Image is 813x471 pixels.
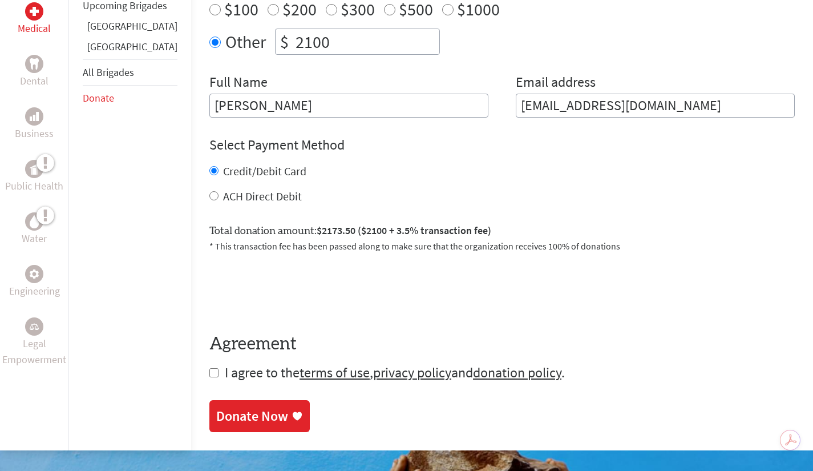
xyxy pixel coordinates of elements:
img: Engineering [30,269,39,279]
span: $2173.50 ($2100 + 3.5% transaction fee) [317,224,491,237]
a: Public HealthPublic Health [5,160,63,194]
a: donation policy [473,364,561,381]
h4: Select Payment Method [209,136,795,154]
a: Donate [83,91,114,104]
li: Ghana [83,18,177,39]
p: Water [22,231,47,247]
iframe: reCAPTCHA [209,267,383,311]
div: Dental [25,55,43,73]
h4: Agreement [209,334,795,355]
label: Email address [516,73,596,94]
label: Total donation amount: [209,223,491,239]
div: Water [25,212,43,231]
a: terms of use [300,364,370,381]
p: Dental [20,73,48,89]
a: EngineeringEngineering [9,265,60,299]
a: WaterWater [22,212,47,247]
a: [GEOGRAPHIC_DATA] [87,40,177,53]
img: Legal Empowerment [30,323,39,330]
li: All Brigades [83,59,177,86]
p: Public Health [5,178,63,194]
img: Business [30,112,39,121]
li: Panama [83,39,177,59]
p: Business [15,126,54,142]
a: MedicalMedical [18,2,51,37]
label: Other [225,29,266,55]
li: Donate [83,86,177,111]
span: I agree to the , and . [225,364,565,381]
div: Legal Empowerment [25,317,43,336]
p: Legal Empowerment [2,336,66,368]
label: Credit/Debit Card [223,164,306,178]
div: Business [25,107,43,126]
p: Engineering [9,283,60,299]
div: Public Health [25,160,43,178]
div: Engineering [25,265,43,283]
p: Medical [18,21,51,37]
label: ACH Direct Debit [223,189,302,203]
a: All Brigades [83,66,134,79]
input: Enter Amount [293,29,439,54]
img: Water [30,215,39,228]
input: Your Email [516,94,795,118]
div: $ [276,29,293,54]
div: Donate Now [216,407,288,425]
a: Donate Now [209,400,310,432]
a: DentalDental [20,55,48,89]
p: * This transaction fee has been passed along to make sure that the organization receives 100% of ... [209,239,795,253]
a: [GEOGRAPHIC_DATA] [87,19,177,33]
input: Enter Full Name [209,94,488,118]
img: Dental [30,59,39,70]
a: BusinessBusiness [15,107,54,142]
img: Public Health [30,163,39,175]
img: Medical [30,7,39,16]
a: privacy policy [373,364,451,381]
label: Full Name [209,73,268,94]
div: Medical [25,2,43,21]
a: Legal EmpowermentLegal Empowerment [2,317,66,368]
